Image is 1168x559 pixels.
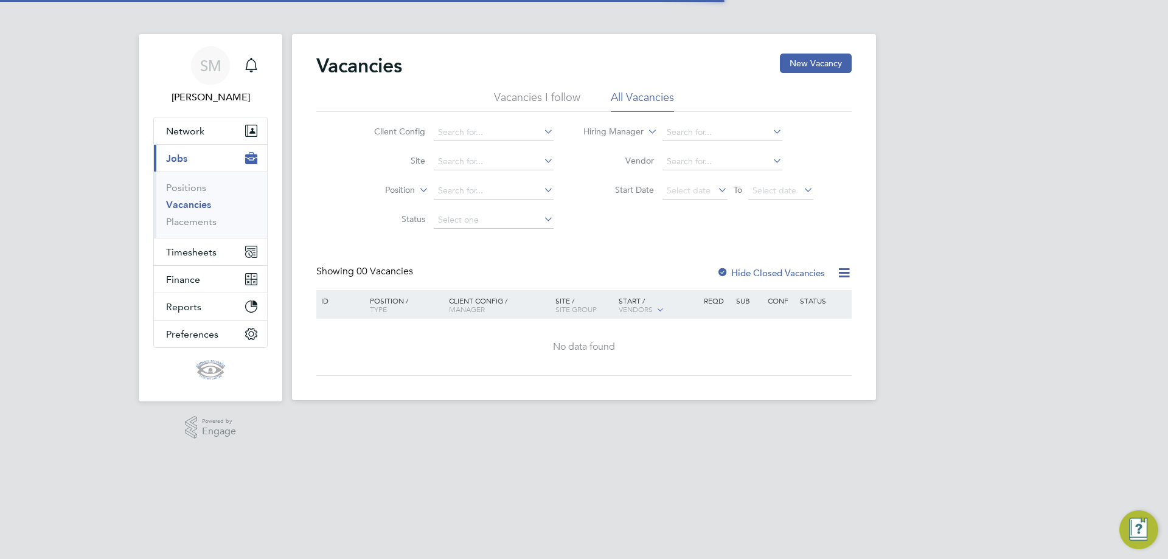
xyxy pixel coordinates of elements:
[1119,510,1158,549] button: Engage Resource Center
[166,125,204,137] span: Network
[662,124,782,141] input: Search for...
[166,182,206,193] a: Positions
[139,34,282,401] nav: Main navigation
[434,124,554,141] input: Search for...
[154,145,267,172] button: Jobs
[619,304,653,314] span: Vendors
[574,126,644,138] label: Hiring Manager
[434,212,554,229] input: Select one
[196,360,224,380] img: cis-logo-retina.png
[202,416,236,426] span: Powered by
[797,290,850,311] div: Status
[153,90,268,105] span: Sue Munro
[202,426,236,437] span: Engage
[730,182,746,198] span: To
[701,290,732,311] div: Reqd
[154,238,267,265] button: Timesheets
[166,153,187,164] span: Jobs
[318,290,361,311] div: ID
[355,126,425,137] label: Client Config
[154,293,267,320] button: Reports
[200,58,221,74] span: SM
[166,301,201,313] span: Reports
[584,155,654,166] label: Vendor
[434,153,554,170] input: Search for...
[316,265,415,278] div: Showing
[611,90,674,112] li: All Vacancies
[153,360,268,380] a: Go to home page
[370,304,387,314] span: Type
[154,172,267,238] div: Jobs
[154,117,267,144] button: Network
[780,54,852,73] button: New Vacancy
[356,265,413,277] span: 00 Vacancies
[153,46,268,105] a: SM[PERSON_NAME]
[717,267,825,279] label: Hide Closed Vacancies
[361,290,446,319] div: Position /
[166,246,217,258] span: Timesheets
[154,266,267,293] button: Finance
[316,54,402,78] h2: Vacancies
[166,216,217,227] a: Placements
[584,184,654,195] label: Start Date
[434,182,554,200] input: Search for...
[552,290,616,319] div: Site /
[733,290,765,311] div: Sub
[555,304,597,314] span: Site Group
[662,153,782,170] input: Search for...
[494,90,580,112] li: Vacancies I follow
[166,328,218,340] span: Preferences
[449,304,485,314] span: Manager
[154,321,267,347] button: Preferences
[765,290,796,311] div: Conf
[616,290,701,321] div: Start /
[318,341,850,353] div: No data found
[355,155,425,166] label: Site
[166,274,200,285] span: Finance
[667,185,711,196] span: Select date
[185,416,237,439] a: Powered byEngage
[753,185,796,196] span: Select date
[446,290,552,319] div: Client Config /
[355,214,425,224] label: Status
[166,199,211,210] a: Vacancies
[345,184,415,196] label: Position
